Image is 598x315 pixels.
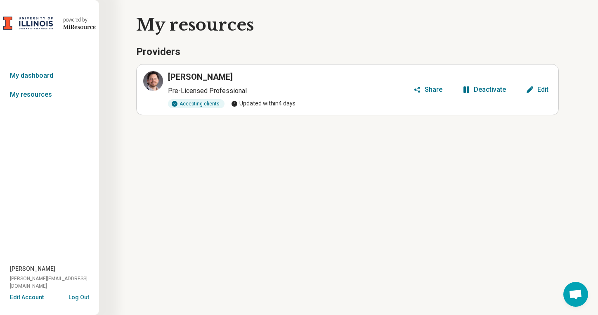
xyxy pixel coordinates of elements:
h3: [PERSON_NAME] [168,71,233,83]
button: Deactivate [459,83,509,96]
button: Log Out [69,293,89,300]
span: [PERSON_NAME][EMAIL_ADDRESS][DOMAIN_NAME] [10,275,99,290]
button: Share [410,83,446,96]
div: Deactivate [474,86,506,93]
span: Updated within 4 days [231,99,295,108]
span: [PERSON_NAME] [10,265,55,273]
button: Edit Account [10,293,44,302]
div: Accepting clients [168,99,225,108]
div: Share [425,86,442,93]
h3: Providers [136,45,559,59]
div: powered by [63,16,96,24]
div: Edit [537,86,548,93]
p: Pre-Licensed Professional [168,86,410,96]
h1: My resources [136,13,588,36]
button: Edit [522,83,552,96]
a: University of Illinois at Urbana-Champaignpowered by [3,13,96,33]
img: University of Illinois at Urbana-Champaign [3,13,53,33]
div: Open chat [563,282,588,307]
